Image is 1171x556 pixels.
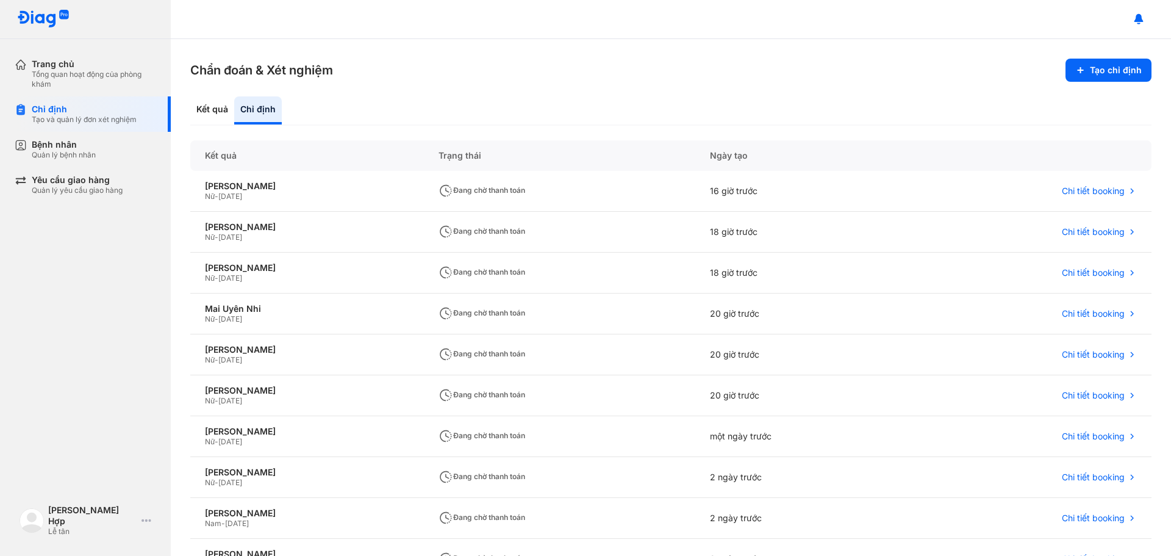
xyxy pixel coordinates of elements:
span: Đang chờ thanh toán [439,308,525,317]
span: [DATE] [218,273,242,283]
div: 20 giờ trước [695,375,908,416]
span: Nữ [205,314,215,323]
span: Nữ [205,478,215,487]
span: [DATE] [218,478,242,487]
div: [PERSON_NAME] [205,344,409,355]
div: Trạng thái [424,140,695,171]
span: Chi tiết booking [1062,349,1125,360]
div: 18 giờ trước [695,253,908,294]
span: Chi tiết booking [1062,186,1125,197]
div: 2 ngày trước [695,457,908,498]
div: Tạo và quản lý đơn xét nghiệm [32,115,137,125]
div: Quản lý bệnh nhân [32,150,96,160]
span: Nữ [205,233,215,242]
div: [PERSON_NAME] [205,385,409,396]
div: 2 ngày trước [695,498,908,539]
span: - [215,233,218,242]
div: một ngày trước [695,416,908,457]
div: Tổng quan hoạt động của phòng khám [32,70,156,89]
img: logo [20,508,44,533]
div: [PERSON_NAME] [205,426,409,437]
span: Nữ [205,273,215,283]
span: Chi tiết booking [1062,226,1125,237]
span: Nữ [205,396,215,405]
div: Kết quả [190,96,234,125]
span: Đang chờ thanh toán [439,513,525,522]
span: Chi tiết booking [1062,390,1125,401]
span: - [215,192,218,201]
span: Đang chờ thanh toán [439,431,525,440]
div: [PERSON_NAME] [205,222,409,233]
div: [PERSON_NAME] Hợp [48,505,137,527]
span: Đang chờ thanh toán [439,349,525,358]
span: Đang chờ thanh toán [439,472,525,481]
span: Đang chờ thanh toán [439,186,525,195]
span: Chi tiết booking [1062,513,1125,524]
div: 16 giờ trước [695,171,908,212]
div: Mai Uyên Nhi [205,303,409,314]
span: [DATE] [218,314,242,323]
span: Đang chờ thanh toán [439,390,525,399]
span: Chi tiết booking [1062,267,1125,278]
div: 20 giờ trước [695,334,908,375]
span: - [215,314,218,323]
span: Nữ [205,437,215,446]
div: Chỉ định [234,96,282,125]
span: Chi tiết booking [1062,308,1125,319]
div: Ngày tạo [695,140,908,171]
div: Yêu cầu giao hàng [32,175,123,186]
span: Chi tiết booking [1062,472,1125,483]
span: [DATE] [218,192,242,201]
div: [PERSON_NAME] [205,467,409,478]
div: Trang chủ [32,59,156,70]
span: - [215,273,218,283]
span: [DATE] [225,519,249,528]
span: Đang chờ thanh toán [439,267,525,276]
span: Nam [205,519,221,528]
button: Tạo chỉ định [1065,59,1151,82]
div: 18 giờ trước [695,212,908,253]
span: Nữ [205,355,215,364]
div: Lễ tân [48,527,137,536]
span: [DATE] [218,355,242,364]
span: - [215,437,218,446]
span: Nữ [205,192,215,201]
span: - [221,519,225,528]
div: [PERSON_NAME] [205,508,409,519]
img: logo [17,10,70,29]
div: Chỉ định [32,104,137,115]
div: Bệnh nhân [32,139,96,150]
span: [DATE] [218,233,242,242]
span: - [215,396,218,405]
div: Kết quả [190,140,424,171]
div: [PERSON_NAME] [205,181,409,192]
span: [DATE] [218,437,242,446]
h3: Chẩn đoán & Xét nghiệm [190,62,333,79]
span: [DATE] [218,396,242,405]
span: Đang chờ thanh toán [439,226,525,236]
span: - [215,355,218,364]
span: - [215,478,218,487]
div: [PERSON_NAME] [205,262,409,273]
div: 20 giờ trước [695,294,908,334]
span: Chi tiết booking [1062,431,1125,442]
div: Quản lý yêu cầu giao hàng [32,186,123,195]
